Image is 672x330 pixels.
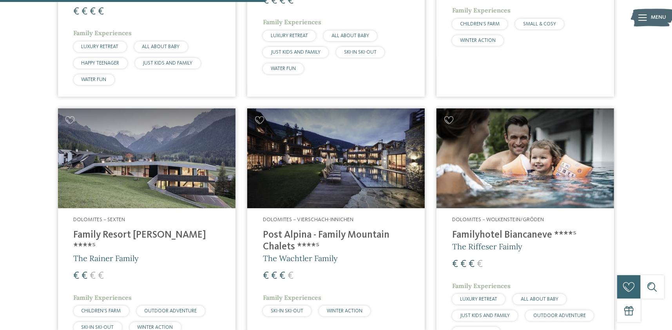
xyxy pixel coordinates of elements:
[521,297,558,302] span: ALL ABOUT BABY
[452,282,511,290] span: Family Experiences
[90,271,96,281] span: €
[288,271,293,281] span: €
[58,108,235,208] img: Family Resort Rainer ****ˢ
[74,253,139,263] span: The Rainer Family
[98,271,104,281] span: €
[271,308,303,314] span: SKI-IN SKI-OUT
[533,313,586,318] span: OUTDOOR ADVENTURE
[279,271,285,281] span: €
[452,217,544,222] span: Dolomites – Wolkenstein/Gröden
[138,325,173,330] span: WINTER ACTION
[145,308,197,314] span: OUTDOOR ADVENTURE
[82,271,88,281] span: €
[74,7,80,17] span: €
[74,294,132,301] span: Family Experiences
[142,44,180,49] span: ALL ABOUT BABY
[98,7,104,17] span: €
[452,6,511,14] span: Family Experiences
[90,7,96,17] span: €
[469,259,475,269] span: €
[477,259,483,269] span: €
[344,50,377,55] span: SKI-IN SKI-OUT
[82,325,114,330] span: SKI-IN SKI-OUT
[523,22,556,27] span: SMALL & COSY
[271,50,321,55] span: JUST KIDS AND FAMILY
[263,294,321,301] span: Family Experiences
[74,217,125,222] span: Dolomites – Sexten
[82,77,107,82] span: WATER FUN
[460,38,496,43] span: WINTER ACTION
[82,308,121,314] span: CHILDREN’S FARM
[263,229,409,253] h4: Post Alpina - Family Mountain Chalets ****ˢ
[271,33,308,38] span: LUXURY RETREAT
[452,259,458,269] span: €
[82,61,120,66] span: HAPPY TEENAGER
[460,313,510,318] span: JUST KIDS AND FAMILY
[82,44,119,49] span: LUXURY RETREAT
[460,259,466,269] span: €
[271,271,277,281] span: €
[460,297,497,302] span: LUXURY RETREAT
[452,242,522,251] span: The Riffeser Faimly
[271,66,296,71] span: WATER FUN
[263,271,269,281] span: €
[437,108,614,208] img: Looking for family hotels? Find the best ones here!
[247,108,425,208] img: Post Alpina - Family Mountain Chalets ****ˢ
[263,18,321,26] span: Family Experiences
[263,217,353,222] span: Dolomites – Vierschach-Innichen
[74,29,132,37] span: Family Experiences
[82,7,88,17] span: €
[460,22,500,27] span: CHILDREN’S FARM
[74,229,220,253] h4: Family Resort [PERSON_NAME] ****ˢ
[143,61,193,66] span: JUST KIDS AND FAMILY
[331,33,369,38] span: ALL ABOUT BABY
[74,271,80,281] span: €
[327,308,362,314] span: WINTER ACTION
[263,253,338,263] span: The Wachtler Family
[452,229,598,241] h4: Familyhotel Biancaneve ****ˢ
